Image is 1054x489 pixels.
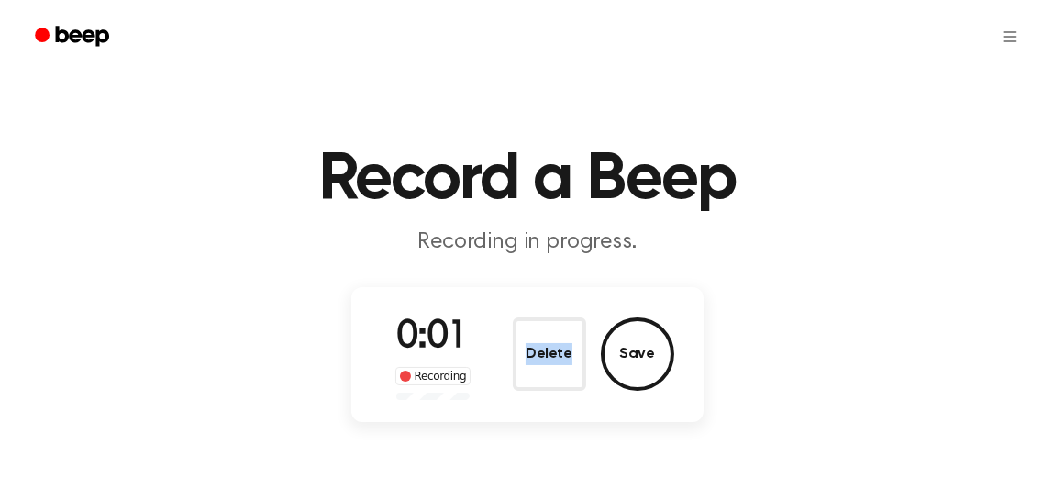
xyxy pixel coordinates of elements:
[22,19,126,55] a: Beep
[988,15,1032,59] button: Open menu
[395,367,472,385] div: Recording
[58,147,997,213] h1: Record a Beep
[175,228,880,258] p: Recording in progress.
[513,317,586,391] button: Delete Audio Record
[601,317,674,391] button: Save Audio Record
[396,318,470,357] span: 0:01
